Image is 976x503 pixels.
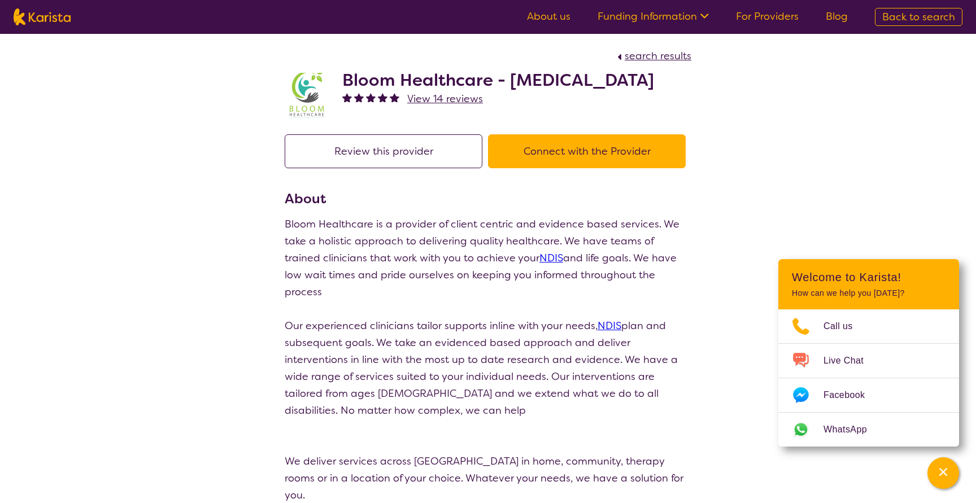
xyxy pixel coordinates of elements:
a: NDIS [539,251,563,265]
a: Review this provider [285,145,488,158]
span: Facebook [823,387,878,404]
span: Live Chat [823,352,877,369]
p: Bloom Healthcare is a provider of client centric and evidence based services. We take a holistic ... [285,216,691,300]
p: How can we help you [DATE]? [792,288,945,298]
img: fullstar [342,93,352,102]
button: Channel Menu [927,457,959,489]
img: fullstar [378,93,387,102]
a: Back to search [875,8,962,26]
a: View 14 reviews [407,90,483,107]
button: Connect with the Provider [488,134,686,168]
a: Blog [826,10,848,23]
a: search results [615,49,691,63]
a: About us [527,10,570,23]
a: Web link opens in a new tab. [778,413,959,447]
span: search results [625,49,691,63]
h2: Bloom Healthcare - [MEDICAL_DATA] [342,70,654,90]
ul: Choose channel [778,309,959,447]
span: View 14 reviews [407,92,483,106]
a: Connect with the Provider [488,145,691,158]
img: Karista logo [14,8,71,25]
span: Back to search [882,10,955,24]
a: Funding Information [598,10,709,23]
span: Call us [823,318,866,335]
p: Our experienced clinicians tailor supports inline with your needs, plan and subsequent goals. We ... [285,317,691,419]
h2: Welcome to Karista! [792,270,945,284]
h3: About [285,189,691,209]
img: fullstar [354,93,364,102]
img: fullstar [366,93,376,102]
span: WhatsApp [823,421,881,438]
a: For Providers [736,10,799,23]
button: Review this provider [285,134,482,168]
img: spuawodjbinfufaxyzcf.jpg [285,73,330,118]
img: fullstar [390,93,399,102]
a: NDIS [598,319,621,333]
div: Channel Menu [778,259,959,447]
